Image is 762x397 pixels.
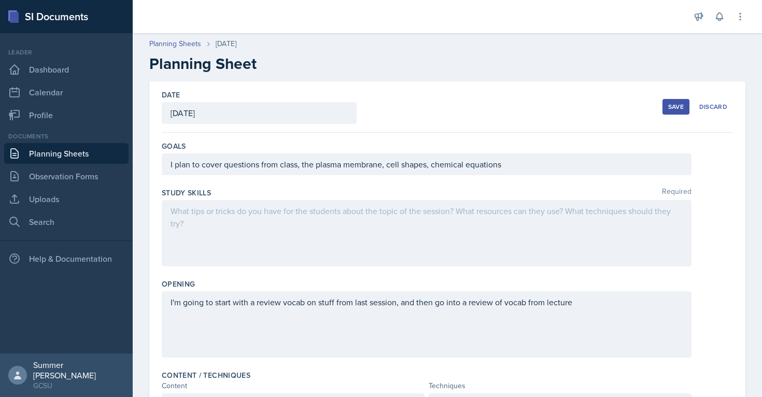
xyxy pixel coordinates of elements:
[171,296,683,308] p: I'm going to start with a review vocab on stuff from last session, and then go into a review of v...
[429,380,692,391] div: Techniques
[162,141,186,151] label: Goals
[668,103,684,111] div: Save
[33,380,124,391] div: GCSU
[699,103,727,111] div: Discard
[171,158,683,171] p: I plan to cover questions from class, the plasma membrane, cell shapes, chemical equations
[694,99,733,115] button: Discard
[149,38,201,49] a: Planning Sheets
[4,82,129,103] a: Calendar
[4,189,129,209] a: Uploads
[4,143,129,164] a: Planning Sheets
[33,360,124,380] div: Summer [PERSON_NAME]
[162,279,195,289] label: Opening
[162,90,180,100] label: Date
[4,211,129,232] a: Search
[216,38,236,49] div: [DATE]
[4,132,129,141] div: Documents
[662,188,692,198] span: Required
[4,105,129,125] a: Profile
[162,370,250,380] label: Content / Techniques
[4,248,129,269] div: Help & Documentation
[162,188,211,198] label: Study Skills
[662,99,689,115] button: Save
[149,54,745,73] h2: Planning Sheet
[162,380,425,391] div: Content
[4,166,129,187] a: Observation Forms
[4,59,129,80] a: Dashboard
[4,48,129,57] div: Leader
